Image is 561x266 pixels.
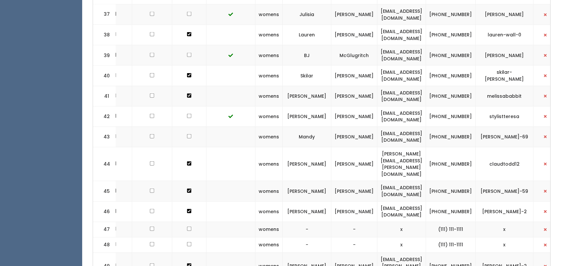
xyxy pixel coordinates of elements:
td: womens [255,237,283,253]
td: x [476,237,533,253]
td: [PHONE_NUMBER] [426,86,476,106]
td: [EMAIL_ADDRESS][DOMAIN_NAME] [377,66,426,86]
td: 43 [93,127,116,147]
td: [PERSON_NAME] [283,106,331,127]
td: [EMAIL_ADDRESS][DOMAIN_NAME] [377,45,426,66]
td: stylistteresa [476,106,533,127]
td: [PHONE_NUMBER] [426,127,476,147]
td: [PERSON_NAME] [476,4,533,25]
td: [PERSON_NAME] [331,86,377,106]
td: x [377,222,426,237]
td: 42 [93,106,116,127]
td: [EMAIL_ADDRESS][DOMAIN_NAME] [377,201,426,222]
td: Mandy [283,127,331,147]
td: (111) 111-1111 [426,222,476,237]
td: [PERSON_NAME] [331,66,377,86]
td: - [283,237,331,253]
td: [PERSON_NAME] [283,86,331,106]
td: melissababbit [476,86,533,106]
td: x [476,222,533,237]
td: [PERSON_NAME] [331,106,377,127]
td: womens [255,86,283,106]
td: - [331,222,377,237]
td: [PHONE_NUMBER] [426,201,476,222]
td: womens [255,25,283,45]
td: lauren-wall-0 [476,25,533,45]
td: 45 [93,181,116,201]
td: womens [255,45,283,66]
td: skilar-[PERSON_NAME] [476,66,533,86]
td: - [283,222,331,237]
td: BJ [283,45,331,66]
td: [PERSON_NAME]-2 [476,201,533,222]
td: [PHONE_NUMBER] [426,66,476,86]
td: 46 [93,201,116,222]
td: 40 [93,66,116,86]
td: [PERSON_NAME] [331,25,377,45]
td: 48 [93,237,116,253]
td: [PERSON_NAME] [283,181,331,201]
td: [PERSON_NAME] [331,4,377,25]
td: [PERSON_NAME][EMAIL_ADDRESS][PERSON_NAME][DOMAIN_NAME] [377,147,426,181]
td: [PHONE_NUMBER] [426,147,476,181]
td: [PHONE_NUMBER] [426,4,476,25]
td: womens [255,147,283,181]
td: [PERSON_NAME] [331,127,377,147]
td: womens [255,66,283,86]
td: womens [255,181,283,201]
td: 41 [93,86,116,106]
td: [PHONE_NUMBER] [426,45,476,66]
td: Lauren [283,25,331,45]
td: [PERSON_NAME] [283,147,331,181]
td: [PERSON_NAME] [331,201,377,222]
td: - [331,237,377,253]
td: [PERSON_NAME] [331,181,377,201]
td: [EMAIL_ADDRESS][DOMAIN_NAME] [377,106,426,127]
td: McGlugritch [331,45,377,66]
td: [PERSON_NAME]-69 [476,127,533,147]
td: 37 [93,4,116,25]
td: 38 [93,25,116,45]
td: womens [255,4,283,25]
td: [PERSON_NAME] [283,201,331,222]
td: [PERSON_NAME]-59 [476,181,533,201]
td: [EMAIL_ADDRESS][DOMAIN_NAME] [377,181,426,201]
td: [EMAIL_ADDRESS][DOMAIN_NAME] [377,25,426,45]
td: [EMAIL_ADDRESS][DOMAIN_NAME] [377,86,426,106]
td: (111) 111-1111 [426,237,476,253]
td: Skilar [283,66,331,86]
td: [PHONE_NUMBER] [426,25,476,45]
td: claudtodd12 [476,147,533,181]
td: 44 [93,147,116,181]
td: womens [255,222,283,237]
td: [PHONE_NUMBER] [426,106,476,127]
td: [PERSON_NAME] [331,147,377,181]
td: x [377,237,426,253]
td: [EMAIL_ADDRESS][DOMAIN_NAME] [377,4,426,25]
td: [PERSON_NAME] [476,45,533,66]
td: [PHONE_NUMBER] [426,181,476,201]
td: womens [255,106,283,127]
td: 39 [93,45,116,66]
td: womens [255,201,283,222]
td: womens [255,127,283,147]
td: [EMAIL_ADDRESS][DOMAIN_NAME] [377,127,426,147]
td: 47 [93,222,116,237]
td: Julisia [283,4,331,25]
